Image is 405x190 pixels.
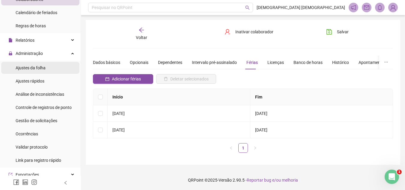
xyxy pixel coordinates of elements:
li: 1 [238,143,248,153]
div: Ana diz… [5,4,115,42]
div: MESSIAS diz… [5,42,115,60]
span: left [229,146,233,150]
div: Ana diz… [5,70,115,141]
li: Próxima página [250,143,260,153]
span: search [245,5,250,10]
span: facebook [13,179,19,185]
span: [DEMOGRAPHIC_DATA] [DEMOGRAPHIC_DATA] [257,4,345,11]
button: ellipsis [379,56,393,69]
span: [DATE] [112,128,125,132]
span: Gestão de solicitações [16,118,57,123]
a: 1 [239,143,248,152]
span: Versão [219,178,232,182]
div: Agradecemos pelas respostas, seu feedback é muito importante para nós 💜 [10,106,94,124]
span: user-delete [225,29,231,35]
div: Gostaria de nos dar um feedback mais detalhado ou sugerir alguma melhoria? [10,22,94,34]
span: Análise de inconsistências [16,92,64,97]
div: Fechar [105,2,116,13]
div: Sem problemas! Seguimos a sua disposição, caso precise de qualquer ajuda, é só nos chamar aqui no... [10,74,94,103]
div: Apontamentos [359,59,386,66]
span: ellipsis [384,60,388,64]
div: Dados básicos [93,59,120,66]
div: Não [97,42,115,56]
span: Adicionar férias [112,76,141,82]
span: Ocorrências [16,131,38,136]
div: Férias [246,59,258,66]
span: [DATE] [112,111,125,116]
div: Dependentes [158,59,182,66]
button: Inativar colaborador [220,27,278,37]
iframe: Intercom live chat [385,170,399,184]
span: arrow-left [138,27,144,33]
span: Link para registro rápido [16,158,61,163]
div: Sem problemas!Seguimos a sua disposição, caso precise de qualquer ajuda, é só nos chamar aqui no ... [5,70,98,128]
span: mail [364,5,369,10]
span: Inativar colaborador [235,29,273,35]
span: notification [351,5,356,10]
span: save [326,29,332,35]
span: [DATE] [255,128,267,132]
span: export [8,173,13,177]
button: left [226,143,236,153]
span: Reportar bug e/ou melhoria [247,178,298,182]
span: Calendário de feriados [16,10,57,15]
div: Histórico [332,59,349,66]
span: Administração [16,51,43,56]
span: Ajustes da folha [16,65,46,70]
button: Início [94,2,105,14]
div: Intervalo pré-assinalado [192,59,237,66]
th: Início [108,89,250,105]
span: linkedin [22,179,28,185]
span: lock [8,51,13,56]
div: Ana • Há 2h [10,129,32,132]
img: 89939 [389,3,398,12]
span: Controle de registros de ponto [16,105,72,110]
span: file [8,38,13,42]
span: Relatórios [16,38,34,43]
div: Opcionais [130,59,148,66]
div: Licenças [267,59,284,66]
button: go back [4,2,15,14]
button: Deletar selecionados [156,74,216,84]
div: Banco de horas [293,59,323,66]
th: Fim [250,89,393,105]
span: Ajustes rápidos [16,79,44,83]
span: [DATE] [255,111,267,116]
div: Ficamos felizes que esteja gostando da sua experiência com a QRPoint😊.Gostaria de nos dar um feed... [5,4,98,38]
span: Exportações [16,172,39,177]
button: Adicionar férias [93,74,153,84]
span: calendar [105,77,109,81]
span: Voltar [136,35,147,40]
span: Salvar [337,29,349,35]
span: right [253,146,257,150]
span: bell [377,5,383,10]
img: Profile image for Ana [17,3,27,13]
span: Regras de horas [16,23,46,28]
span: instagram [31,179,37,185]
h1: Ana [29,6,38,10]
div: Não [102,46,110,52]
button: Salvar [322,27,353,37]
span: 1 [397,170,402,174]
button: right [250,143,260,153]
span: Validar protocolo [16,145,48,149]
span: left [64,181,68,185]
li: Página anterior [226,143,236,153]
